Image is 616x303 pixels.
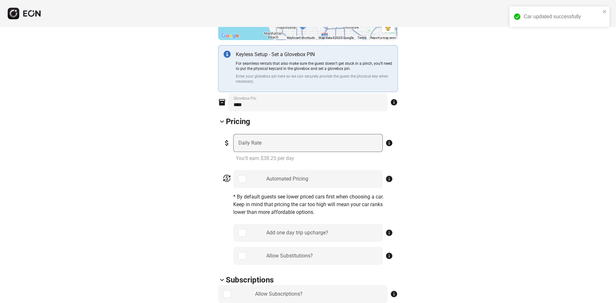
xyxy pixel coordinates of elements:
span: info [385,139,393,147]
div: Allow Subscriptions? [255,290,303,298]
span: currency_exchange [223,174,231,182]
img: info [224,51,231,58]
span: attach_money [223,139,231,147]
div: Allow Substitutions? [266,252,313,260]
button: Keyboard shortcuts [287,36,315,40]
p: Enter your globebox pin here so we can securely provide the guest the physical key when necessary. [236,74,392,84]
span: keyboard_arrow_down [218,118,226,125]
p: For seamless rentals that also make sure the guest doesn’t get stuck in a pinch, you’ll need to p... [236,61,392,71]
span: info [390,290,398,298]
div: Car updated successfully [524,13,601,21]
a: Open this area in Google Maps (opens a new window) [220,32,241,40]
span: inventory_2 [218,98,226,106]
span: info [390,98,398,106]
p: * By default guests see lower priced cars first when choosing a car. Keep in mind that pricing th... [233,193,393,216]
p: Keyless Setup - Set a Glovebox PIN [236,51,392,58]
span: info [385,229,393,237]
h2: Subscriptions [226,275,274,285]
a: Terms (opens in new tab) [357,36,366,39]
span: info [385,252,393,260]
a: Report a map error [370,36,396,39]
p: You'll earn $38.25 per day [236,155,393,162]
span: keyboard_arrow_down [218,276,226,284]
h2: Pricing [226,116,250,127]
label: Glovebox Pin [234,96,256,101]
label: Daily Rate [238,139,261,147]
img: Google [220,32,241,40]
span: Map data ©2025 Google [319,36,354,39]
button: close [603,9,607,14]
div: Automated Pricing [266,175,308,183]
span: info [385,175,393,183]
div: Add one day trip upcharge? [266,229,328,237]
